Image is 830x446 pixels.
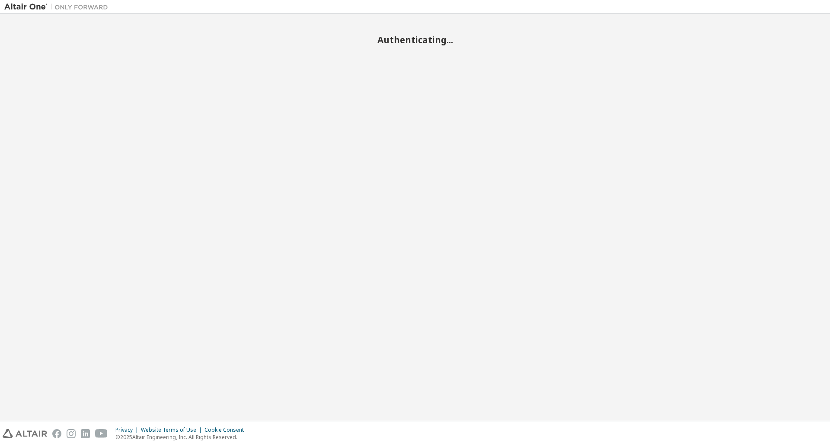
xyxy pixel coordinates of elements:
img: linkedin.svg [81,429,90,438]
img: Altair One [4,3,112,11]
h2: Authenticating... [4,34,826,45]
img: instagram.svg [67,429,76,438]
div: Cookie Consent [204,427,249,433]
div: Website Terms of Use [141,427,204,433]
img: altair_logo.svg [3,429,47,438]
p: © 2025 Altair Engineering, Inc. All Rights Reserved. [115,433,249,441]
div: Privacy [115,427,141,433]
img: youtube.svg [95,429,108,438]
img: facebook.svg [52,429,61,438]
